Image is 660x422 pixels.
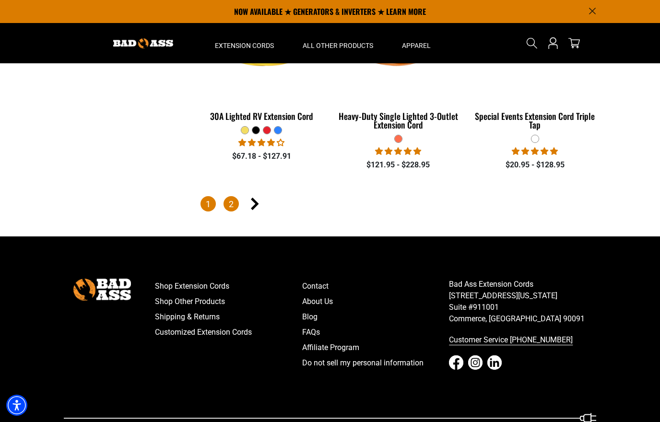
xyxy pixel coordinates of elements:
p: Bad Ass Extension Cords [STREET_ADDRESS][US_STATE] Suite #911001 Commerce, [GEOGRAPHIC_DATA] 90091 [449,279,596,325]
span: All Other Products [303,41,373,50]
a: Shipping & Returns [155,309,302,325]
div: Heavy-Duty Single Lighted 3-Outlet Extension Cord [337,112,460,129]
a: Do not sell my personal information [302,355,449,371]
div: $121.95 - $228.95 [337,159,460,171]
a: Affiliate Program [302,340,449,355]
a: Blog [302,309,449,325]
a: call 833-674-1699 [449,332,596,348]
span: 4.11 stars [238,138,284,147]
summary: Search [524,35,540,51]
a: LinkedIn - open in a new tab [487,355,502,370]
a: FAQs [302,325,449,340]
div: Special Events Extension Cord Triple Tap [474,112,596,129]
div: Accessibility Menu [6,395,27,416]
a: Contact [302,279,449,294]
a: About Us [302,294,449,309]
span: Page 1 [200,196,216,211]
a: Shop Other Products [155,294,302,309]
a: Page 2 [224,196,239,211]
a: cart [566,37,582,49]
span: Extension Cords [215,41,274,50]
a: Instagram - open in a new tab [468,355,483,370]
span: Apparel [402,41,431,50]
span: 5.00 stars [512,147,558,156]
summary: All Other Products [288,23,388,63]
a: Open this option [545,23,561,63]
div: 30A Lighted RV Extension Cord [200,112,323,120]
a: Customized Extension Cords [155,325,302,340]
div: $67.18 - $127.91 [200,151,323,162]
img: Bad Ass Extension Cords [113,38,173,48]
span: 5.00 stars [375,147,421,156]
nav: Pagination [200,196,596,213]
img: Bad Ass Extension Cords [73,279,131,300]
a: Facebook - open in a new tab [449,355,463,370]
a: Next page [247,196,262,211]
div: $20.95 - $128.95 [474,159,596,171]
summary: Apparel [388,23,445,63]
summary: Extension Cords [200,23,288,63]
a: Shop Extension Cords [155,279,302,294]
